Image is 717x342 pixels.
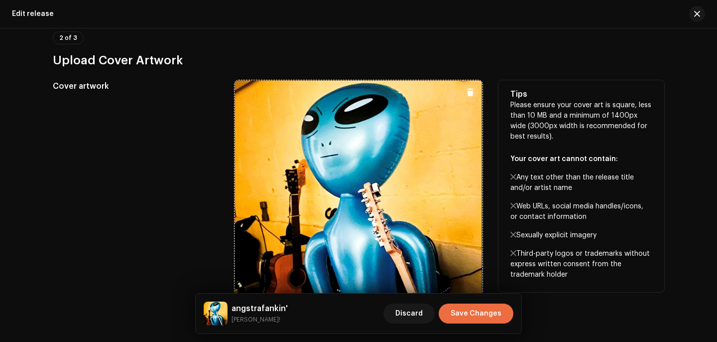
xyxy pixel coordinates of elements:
h3: Upload Cover Artwork [53,52,664,68]
p: Please ensure your cover art is square, less than 10 MB and a minimum of 1400px wide (3000px widt... [510,100,652,280]
span: Discard [395,304,423,324]
p: Your cover art cannot contain: [510,154,652,165]
h5: Cover artwork [53,80,219,92]
p: Any text other than the release title and/or artist name [510,172,652,193]
img: 60857a75-74fb-43e8-9b9d-81b6a9923938 [204,302,228,326]
button: Save Changes [439,304,513,324]
h5: angstrafankin' [232,303,288,315]
button: Discard [383,304,435,324]
h5: Tips [510,88,652,100]
p: Web URLs, social media handles/icons, or contact information [510,201,652,222]
span: Save Changes [451,304,501,324]
small: angstrafankin' [232,315,288,325]
p: Sexually explicit imagery [510,230,652,241]
p: Third-party logos or trademarks without express written consent from the trademark holder [510,249,652,280]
